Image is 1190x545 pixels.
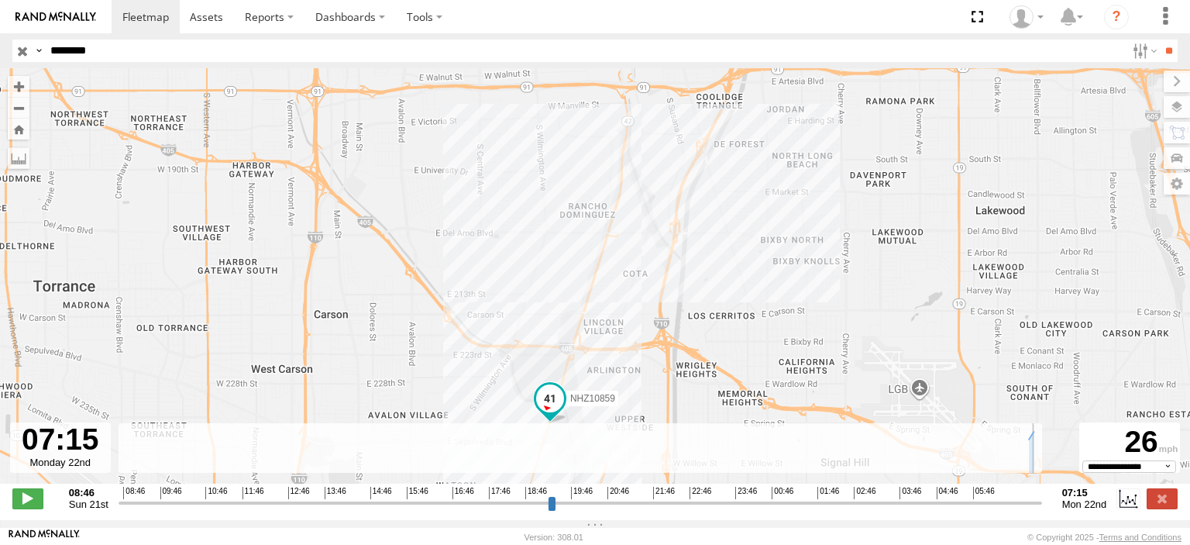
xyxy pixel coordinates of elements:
div: 26 [1082,425,1178,460]
label: Map Settings [1164,173,1190,195]
label: Measure [8,147,29,169]
span: 18:46 [525,487,547,499]
span: 09:46 [160,487,182,499]
span: 20:46 [607,487,629,499]
span: 14:46 [370,487,392,499]
a: Terms and Conditions [1099,533,1181,542]
span: NHZ10859 [570,393,615,404]
div: Version: 308.01 [524,533,583,542]
button: Zoom in [8,76,29,97]
span: 05:46 [973,487,995,499]
span: 23:46 [735,487,757,499]
label: Search Filter Options [1126,40,1160,62]
span: 02:46 [854,487,875,499]
label: Search Query [33,40,45,62]
span: 03:46 [899,487,921,499]
div: © Copyright 2025 - [1027,533,1181,542]
span: 16:46 [452,487,474,499]
span: 10:46 [205,487,227,499]
i: ? [1104,5,1129,29]
button: Zoom out [8,97,29,119]
span: 22:46 [690,487,711,499]
span: 17:46 [489,487,511,499]
span: 11:46 [242,487,264,499]
label: Close [1147,488,1178,509]
span: Sun 21st Sep 2025 [69,498,108,510]
strong: 08:46 [69,487,108,498]
span: 08:46 [123,487,145,499]
div: Zulema McIntosch [1004,5,1049,29]
span: 00:46 [772,487,793,499]
button: Zoom Home [8,119,29,140]
img: rand-logo.svg [15,12,96,22]
span: 12:46 [288,487,310,499]
label: Play/Stop [12,488,43,509]
a: Visit our Website [9,529,80,545]
span: 01:46 [817,487,839,499]
span: 13:46 [325,487,346,499]
span: 04:46 [937,487,958,499]
span: 19:46 [571,487,593,499]
strong: 07:15 [1062,487,1107,498]
span: Mon 22nd Sep 2025 [1062,498,1107,510]
span: 21:46 [653,487,675,499]
span: 15:46 [407,487,428,499]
